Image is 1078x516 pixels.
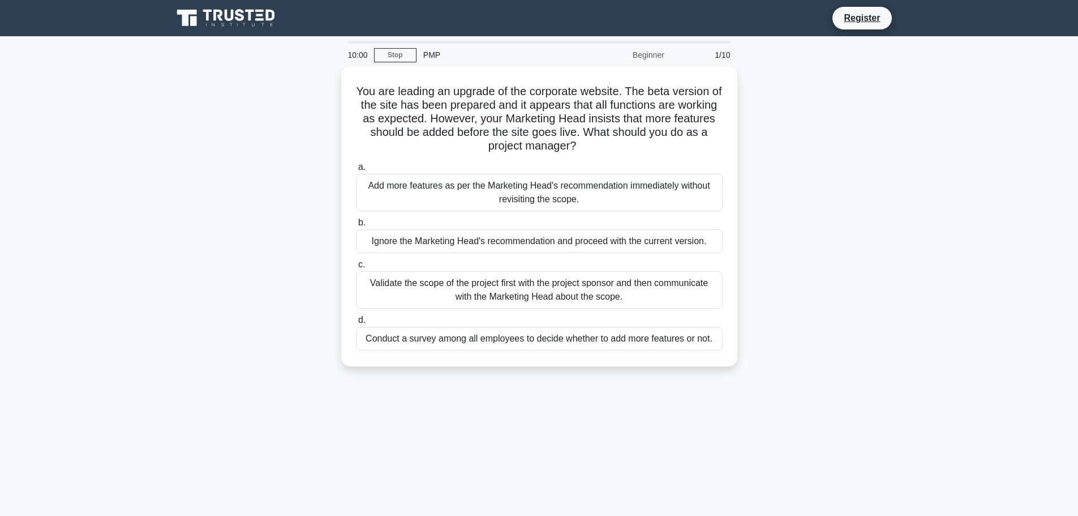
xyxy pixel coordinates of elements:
[356,271,723,309] div: Validate the scope of the project first with the project sponsor and then communicate with the Ma...
[341,44,374,66] div: 10:00
[355,84,724,153] h5: You are leading an upgrade of the corporate website. The beta version of the site has been prepar...
[837,11,887,25] a: Register
[671,44,737,66] div: 1/10
[572,44,671,66] div: Beginner
[356,174,723,211] div: Add more features as per the Marketing Head's recommendation immediately without revisiting the s...
[358,259,365,269] span: c.
[416,44,572,66] div: PMP
[358,315,366,325] span: d.
[356,327,723,351] div: Conduct a survey among all employees to decide whether to add more features or not.
[356,229,723,253] div: Ignore the Marketing Head's recommendation and proceed with the current version.
[358,218,366,227] span: b.
[374,48,416,62] a: Stop
[358,162,366,172] span: a.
